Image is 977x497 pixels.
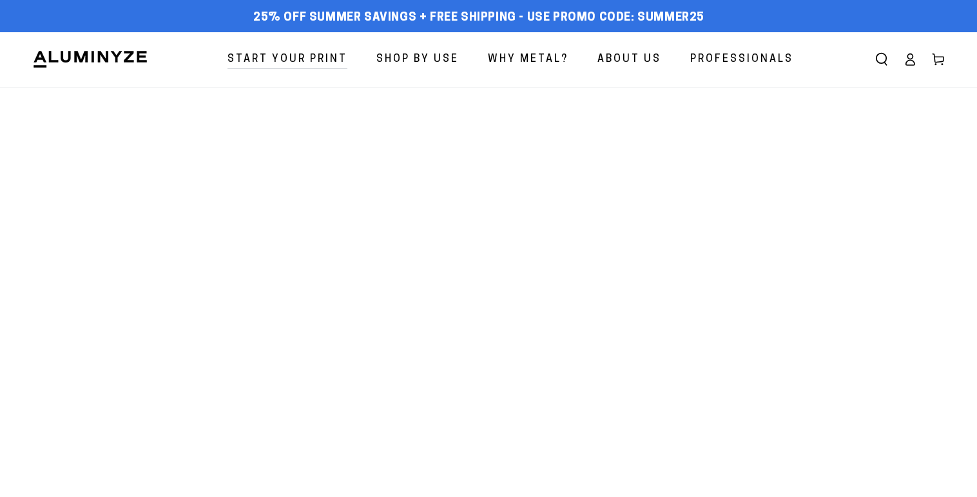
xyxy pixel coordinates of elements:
a: About Us [588,43,671,77]
span: 25% off Summer Savings + Free Shipping - Use Promo Code: SUMMER25 [253,11,704,25]
img: Aluminyze [32,50,148,69]
a: Shop By Use [367,43,469,77]
span: About Us [597,50,661,69]
span: Shop By Use [376,50,459,69]
span: Start Your Print [227,50,347,69]
summary: Search our site [867,45,896,73]
a: Why Metal? [478,43,578,77]
a: Professionals [681,43,803,77]
a: Start Your Print [218,43,357,77]
span: Professionals [690,50,793,69]
span: Why Metal? [488,50,568,69]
